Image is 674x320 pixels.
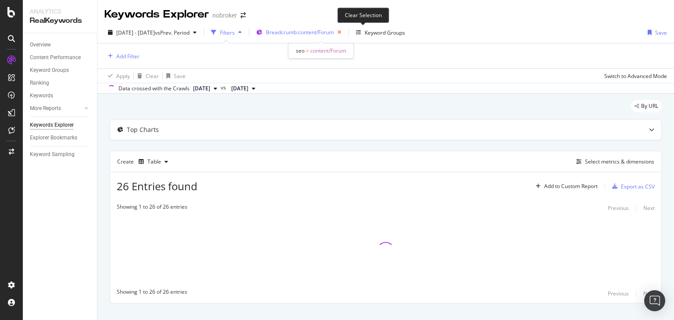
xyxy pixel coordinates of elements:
div: Save [655,29,667,36]
div: Add Filter [116,53,140,60]
div: Showing 1 to 26 of 26 entries [117,203,187,213]
a: Explorer Bookmarks [30,133,91,142]
button: Keyword Groups [352,25,409,39]
div: Data crossed with the Crawls [118,85,190,92]
span: vs [221,84,228,92]
button: Add to Custom Report [532,179,598,193]
div: Table [147,159,161,164]
a: Keyword Sampling [30,150,91,159]
div: Content Performance [30,53,81,62]
button: Table [135,155,172,169]
a: Keywords [30,91,91,100]
span: content/Forum [310,47,346,54]
button: Previous [608,288,629,299]
div: arrow-right-arrow-left [240,12,246,18]
span: Breadcrumb: content/Forum [266,28,334,36]
div: Next [643,204,655,212]
div: More Reports [30,104,61,113]
a: Ranking [30,78,91,88]
span: seo [296,47,305,54]
a: Content Performance [30,53,91,62]
a: Keyword Groups [30,66,91,75]
div: Add to Custom Report [544,184,598,189]
button: Add Filter [104,51,140,61]
span: 2023 Dec. 5th [231,85,248,92]
button: [DATE] [228,83,259,94]
div: legacy label [631,100,662,112]
span: By URL [641,103,658,109]
button: [DATE] - [DATE]vsPrev. Period [104,25,200,39]
a: Keywords Explorer [30,121,91,130]
div: Keyword Groups [30,66,69,75]
button: Save [644,25,667,39]
button: Next [643,288,655,299]
div: Keywords [30,91,53,100]
div: Clear [146,72,159,80]
button: Select metrics & dimensions [573,156,654,167]
button: Switch to Advanced Mode [601,69,667,83]
div: Explorer Bookmarks [30,133,77,142]
div: Create [117,155,172,169]
div: Keyword Groups [365,29,405,36]
div: Switch to Advanced Mode [604,72,667,80]
div: Keywords Explorer [104,7,209,22]
span: vs Prev. Period [155,29,190,36]
button: Previous [608,203,629,213]
button: Export as CSV [609,179,655,193]
button: Apply [104,69,130,83]
div: Ranking [30,78,49,88]
button: Breadcrumb:content/Forum [253,25,345,39]
div: Previous [608,290,629,297]
div: Export as CSV [621,183,655,190]
span: 2024 Jul. 1st [193,85,210,92]
div: Previous [608,204,629,212]
button: [DATE] [190,83,221,94]
div: Clear Selection [337,7,389,23]
span: 26 Entries found [117,179,197,193]
div: nobroker [212,11,237,20]
div: Top Charts [127,125,159,134]
button: Next [643,203,655,213]
div: Select metrics & dimensions [585,158,654,165]
div: Open Intercom Messenger [644,290,665,311]
span: = [306,47,309,54]
div: Overview [30,40,51,50]
div: Next [643,290,655,297]
a: Overview [30,40,91,50]
div: Showing 1 to 26 of 26 entries [117,288,187,299]
button: Save [163,69,186,83]
div: Filters [220,29,235,36]
button: Filters [208,25,245,39]
div: Keyword Sampling [30,150,75,159]
div: RealKeywords [30,16,90,26]
span: [DATE] - [DATE] [116,29,155,36]
div: Apply [116,72,130,80]
div: Save [174,72,186,80]
div: Analytics [30,7,90,16]
div: Keywords Explorer [30,121,74,130]
a: More Reports [30,104,82,113]
button: Clear [134,69,159,83]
